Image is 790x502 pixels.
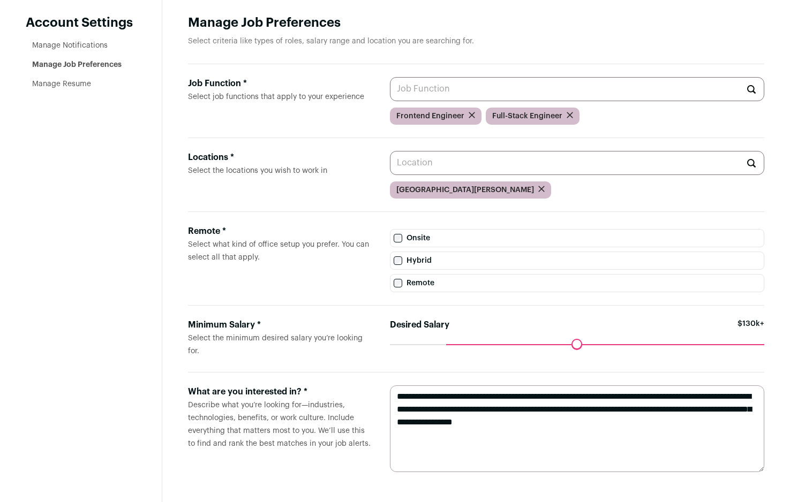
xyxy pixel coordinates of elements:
div: Remote * [188,225,373,238]
div: Minimum Salary * [188,318,373,331]
input: Onsite [394,234,402,242]
a: Manage Job Preferences [32,61,122,69]
div: What are you interested in? * [188,385,373,398]
span: Select the minimum desired salary you’re looking for. [188,334,363,355]
span: Select what kind of office setup you prefer. You can select all that apply. [188,241,369,261]
header: Account Settings [26,14,136,32]
label: Remote [390,274,764,292]
p: Select criteria like types of roles, salary range and location you are searching for. [188,36,764,47]
a: Manage Resume [32,80,91,88]
span: Describe what you’re looking for—industries, technologies, benefits, or work culture. Include eve... [188,401,371,447]
label: Onsite [390,229,764,247]
input: Remote [394,279,402,287]
span: [GEOGRAPHIC_DATA][PERSON_NAME] [396,185,534,195]
input: Location [390,151,764,175]
input: Job Function [390,77,764,101]
label: Hybrid [390,252,764,270]
span: Select job functions that apply to your experience [188,93,364,101]
span: Full-Stack Engineer [492,111,562,121]
span: Select the locations you wish to work in [188,167,327,174]
div: Job Function * [188,77,373,90]
h1: Manage Job Preferences [188,14,764,32]
label: Desired Salary [390,318,449,331]
a: Manage Notifications [32,42,108,49]
input: Hybrid [394,256,402,265]
div: Locations * [188,151,373,164]
span: Frontend Engineer [396,111,464,121]
span: $130k+ [738,318,764,344]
